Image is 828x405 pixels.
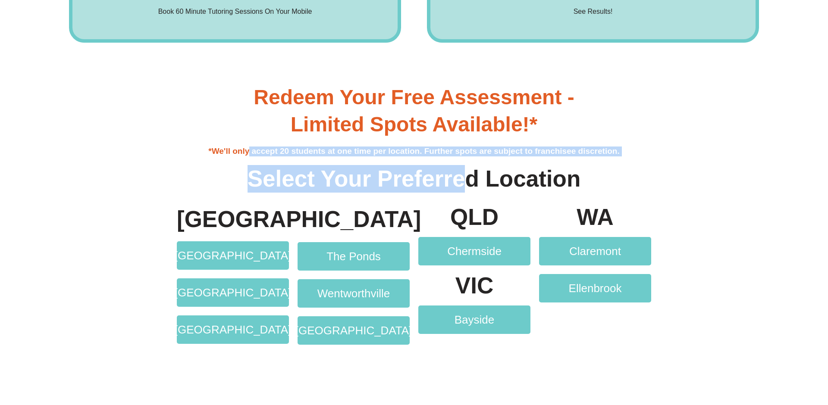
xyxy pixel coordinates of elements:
p: QLD [418,206,530,228]
p: See Results! [574,6,613,18]
b: Select Your Preferred Location [248,166,581,191]
a: Chermside [418,237,530,265]
p: Book 60 Minute Tutoring Sessions On Your Mobile [158,6,312,18]
a: [GEOGRAPHIC_DATA] [298,316,410,345]
p: WA [539,206,651,228]
span: Chermside [447,246,502,257]
a: The Ponds [298,242,410,271]
span: [GEOGRAPHIC_DATA] [175,250,292,261]
a: Claremont [539,237,651,265]
h3: Redeem Your Free Assessment - Limited Spots Available!* [168,84,660,138]
span: [GEOGRAPHIC_DATA] [175,324,292,335]
a: [GEOGRAPHIC_DATA] [177,315,289,344]
span: Ellenbrook [569,283,622,294]
a: [GEOGRAPHIC_DATA] [177,241,289,270]
a: Ellenbrook [539,274,651,302]
span: The Ponds [326,251,381,262]
span: Wentworthville [317,288,390,299]
a: Bayside [418,305,530,334]
h4: *We'll only accept 20 students at one time per location. Further spots are subject to franchisee ... [168,146,660,156]
span: Claremont [569,246,621,257]
p: VIC [418,274,530,297]
span: [GEOGRAPHIC_DATA] [175,287,292,298]
a: [GEOGRAPHIC_DATA] [177,278,289,307]
iframe: Chat Widget [785,364,828,405]
span: [GEOGRAPHIC_DATA] [295,325,412,336]
h4: [GEOGRAPHIC_DATA] [177,206,289,233]
span: Bayside [455,314,495,325]
a: Wentworthville [298,279,410,308]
